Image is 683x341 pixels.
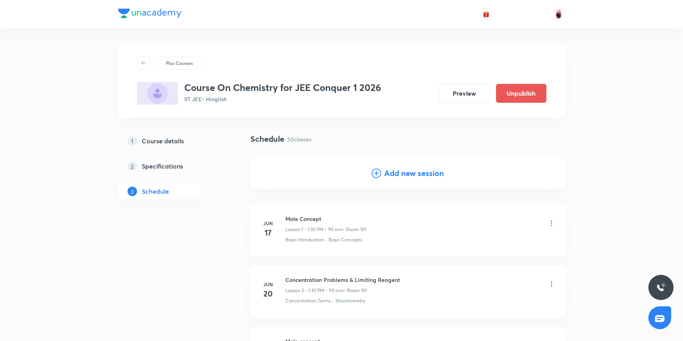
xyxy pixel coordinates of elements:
div: · [326,236,327,243]
img: Baishali Das [552,7,565,21]
img: Company Logo [118,9,181,18]
h6: Jun [260,220,276,227]
img: ttu [656,283,666,292]
p: 50 classes [287,135,311,143]
a: Company Logo [118,9,181,20]
button: avatar [480,8,492,20]
p: • Room 101 [343,226,366,233]
p: Concentration Terms [285,297,331,304]
p: Basic Concepts [329,236,362,243]
a: 1Course details [118,133,225,149]
img: F9F85047-16AD-4080-B5CF-AADB62C23EF3_plus.png [137,82,178,105]
h5: Course details [142,136,184,146]
h4: Add new session [384,167,444,179]
h5: Specifications [142,161,183,171]
h5: Schedule [142,187,169,196]
h6: Jun [260,281,276,288]
img: avatar [483,11,490,18]
img: Add [534,158,565,189]
h4: Schedule [250,133,284,145]
p: Lesson 1 • 1:30 PM • 90 min [285,226,343,233]
button: Unpublish [496,84,546,103]
p: 1 [128,136,137,146]
div: · [332,297,334,304]
p: Plus Courses [166,59,193,67]
p: • Room 101 [344,287,367,294]
p: Lesson 2 • 1:30 PM • 90 min [285,287,344,294]
button: Preview [439,84,490,103]
a: 2Specifications [118,158,225,174]
p: 2 [128,161,137,171]
p: Basic Introduction [285,236,324,243]
h6: Concentration Problems & Limiting Reagent [285,276,400,284]
p: IIT JEE • Hinglish [184,95,381,103]
p: 3 [128,187,137,196]
h4: 17 [260,227,276,239]
h3: Course On Chemistry for JEE Conquer 1 2026 [184,82,381,93]
p: Stoichiometry [335,297,365,304]
h4: 20 [260,288,276,300]
h6: Mole Concept [285,215,366,223]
